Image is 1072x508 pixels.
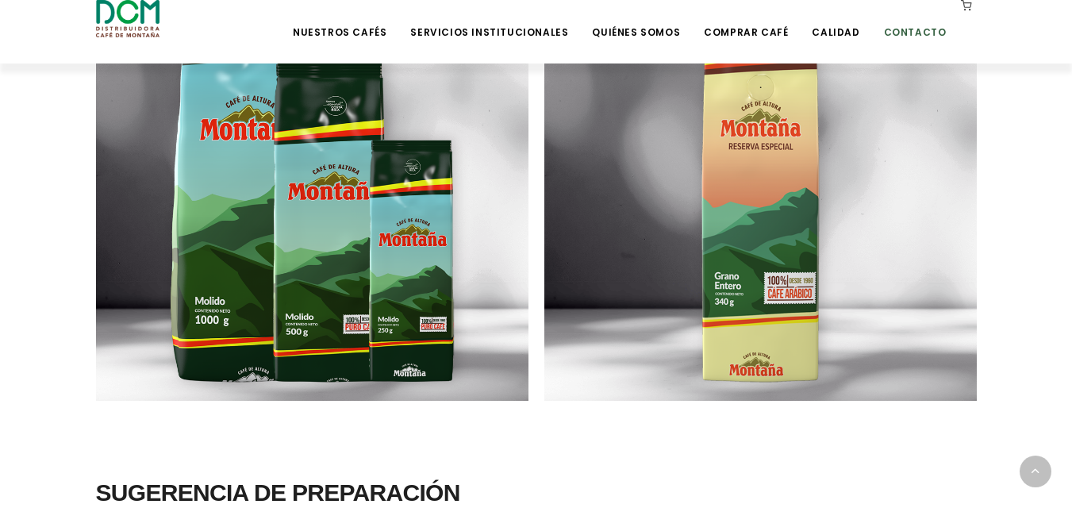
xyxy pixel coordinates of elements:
[283,2,396,39] a: Nuestros Cafés
[401,2,578,39] a: Servicios Institucionales
[874,2,956,39] a: Contacto
[802,2,869,39] a: Calidad
[694,2,797,39] a: Comprar Café
[582,2,690,39] a: Quiénes Somos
